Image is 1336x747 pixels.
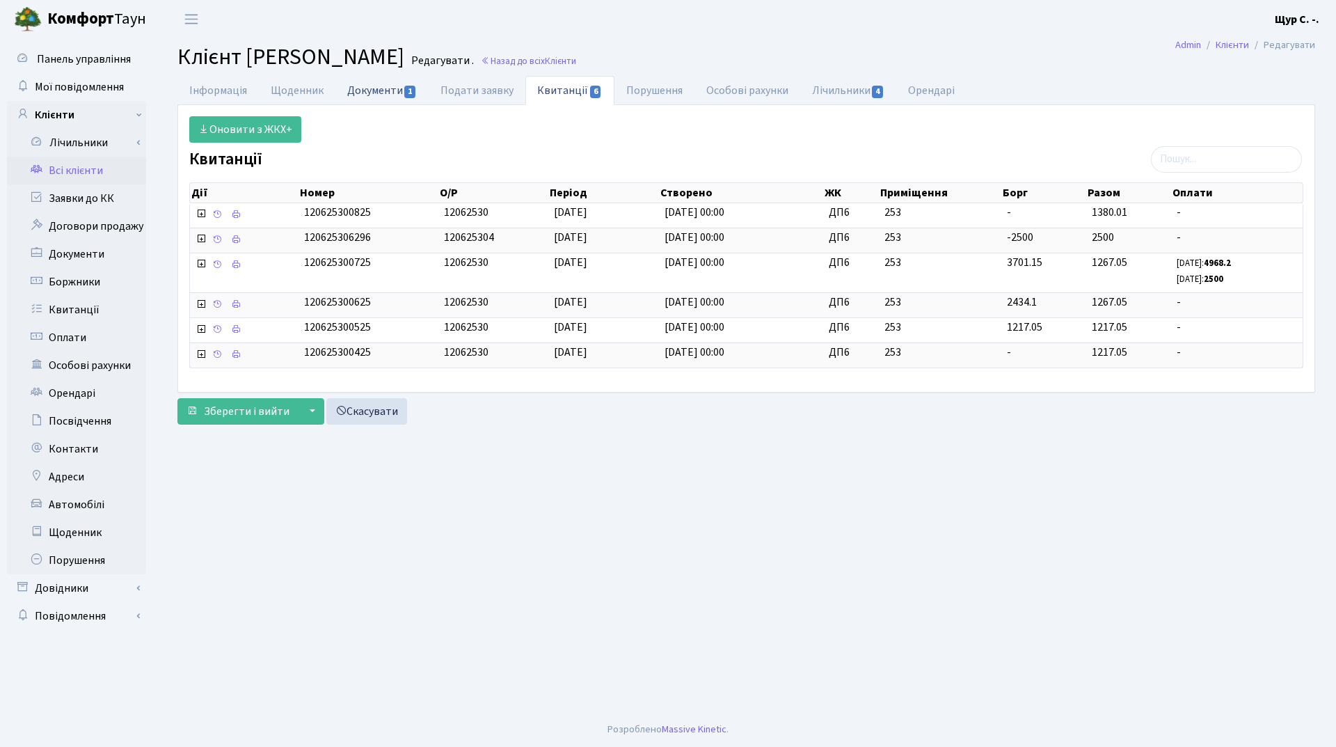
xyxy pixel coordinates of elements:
button: Переключити навігацію [174,8,209,31]
th: Борг [1001,183,1086,203]
a: Повідомлення [7,602,146,630]
th: О/Р [438,183,548,203]
span: - [1177,345,1297,361]
span: 2434.1 [1007,294,1037,310]
th: Період [548,183,658,203]
span: 120625300525 [304,320,371,335]
span: Клієнти [545,54,576,68]
label: Квитанції [189,150,262,170]
span: 6 [590,86,601,98]
a: Документи [7,240,146,268]
span: - [1007,205,1011,220]
a: Щоденник [259,76,335,105]
a: Admin [1175,38,1201,52]
span: [DATE] 00:00 [665,255,724,270]
span: 120625300725 [304,255,371,270]
span: 12062530 [444,255,488,270]
a: Панель управління [7,45,146,73]
a: Massive Kinetic [662,722,726,737]
a: Боржники [7,268,146,296]
span: 1 [404,86,415,98]
a: Орендарі [7,379,146,407]
span: 1267.05 [1092,294,1127,310]
span: [DATE] 00:00 [665,320,724,335]
span: 12062530 [444,320,488,335]
a: Порушення [7,547,146,574]
th: Створено [659,183,823,203]
th: Приміщення [879,183,1001,203]
nav: breadcrumb [1154,31,1336,60]
span: [DATE] [554,255,587,270]
a: Скасувати [326,398,407,425]
a: Особові рахунки [694,76,800,105]
span: 12062530 [444,345,488,360]
a: Довідники [7,574,146,602]
span: 2500 [1092,230,1114,245]
span: 120625300825 [304,205,371,220]
a: Подати заявку [429,76,525,105]
b: Комфорт [47,8,114,30]
button: Зберегти і вийти [177,398,299,425]
span: [DATE] 00:00 [665,294,724,310]
span: ДП6 [829,205,873,221]
img: logo.png [14,6,42,33]
th: ЖК [823,183,879,203]
small: Редагувати . [408,54,474,68]
a: Всі клієнти [7,157,146,184]
span: [DATE] 00:00 [665,230,724,245]
span: 1267.05 [1092,255,1127,270]
span: [DATE] [554,205,587,220]
th: Дії [190,183,299,203]
span: 1217.05 [1092,320,1127,335]
span: 120625306296 [304,230,371,245]
span: ДП6 [829,345,873,361]
a: Орендарі [896,76,967,105]
a: Мої повідомлення [7,73,146,101]
span: - [1177,205,1297,221]
span: Мої повідомлення [35,79,124,95]
input: Пошук... [1151,146,1302,173]
li: Редагувати [1249,38,1315,53]
span: 253 [884,205,996,221]
span: 1380.01 [1092,205,1127,220]
a: Оплати [7,324,146,352]
th: Разом [1086,183,1171,203]
div: Розроблено . [607,722,729,737]
a: Квитанції [7,296,146,324]
span: ДП6 [829,230,873,246]
span: Клієнт [PERSON_NAME] [177,41,404,73]
a: Посвідчення [7,407,146,435]
a: Порушення [614,76,694,105]
a: Особові рахунки [7,352,146,379]
span: 253 [884,230,996,246]
a: Щоденник [7,519,146,547]
a: Клієнти [7,101,146,129]
a: Лічильники [800,76,896,105]
b: 4968.2 [1204,257,1231,269]
span: ДП6 [829,320,873,336]
span: 3701.15 [1007,255,1042,270]
span: [DATE] [554,294,587,310]
small: [DATE]: [1177,273,1223,285]
a: Щур С. -. [1275,11,1319,28]
span: [DATE] [554,320,587,335]
span: - [1177,294,1297,310]
a: Оновити з ЖКХ+ [189,116,301,143]
span: 120625304 [444,230,494,245]
span: [DATE] [554,345,587,360]
span: 120625300625 [304,294,371,310]
a: Заявки до КК [7,184,146,212]
span: ДП6 [829,294,873,310]
span: 253 [884,255,996,271]
a: Контакти [7,435,146,463]
b: Щур С. -. [1275,12,1319,27]
a: Інформація [177,76,259,105]
span: 12062530 [444,205,488,220]
span: 253 [884,294,996,310]
a: Документи [335,76,429,104]
a: Лічильники [16,129,146,157]
small: [DATE]: [1177,257,1231,269]
span: -2500 [1007,230,1033,245]
span: 253 [884,345,996,361]
span: Панель управління [37,52,131,67]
